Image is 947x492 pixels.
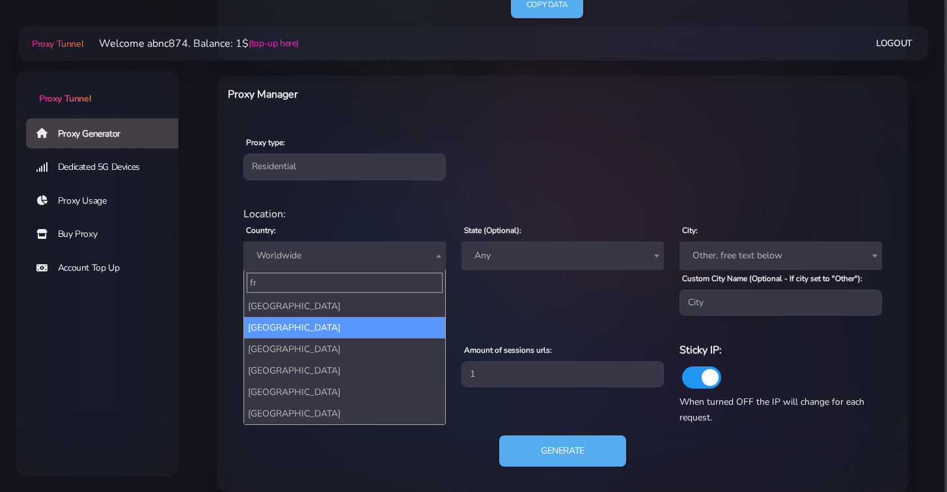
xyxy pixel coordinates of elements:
[679,396,864,424] span: When turned OFF the IP will change for each request.
[246,225,276,236] label: Country:
[244,295,445,317] li: [GEOGRAPHIC_DATA]
[29,33,83,54] a: Proxy Tunnel
[39,92,91,105] span: Proxy Tunnel
[247,273,443,293] input: Search
[682,225,698,236] label: City:
[464,344,552,356] label: Amount of sessions urls:
[464,225,521,236] label: State (Optional):
[228,86,612,103] h6: Proxy Manager
[251,247,438,265] span: Worldwide
[26,219,189,249] a: Buy Proxy
[244,338,445,360] li: [GEOGRAPHIC_DATA]
[26,186,189,216] a: Proxy Usage
[244,360,445,381] li: [GEOGRAPHIC_DATA]
[876,31,913,55] a: Logout
[244,317,445,338] li: [GEOGRAPHIC_DATA]
[246,137,285,148] label: Proxy type:
[243,241,446,270] span: Worldwide
[83,36,299,51] li: Welcome abnc874. Balance: 1$
[687,247,874,265] span: Other, free text below
[26,118,189,148] a: Proxy Generator
[679,241,882,270] span: Other, free text below
[16,71,178,105] a: Proxy Tunnel
[469,247,656,265] span: Any
[244,381,445,403] li: [GEOGRAPHIC_DATA]
[682,273,862,284] label: Custom City Name (Optional - If city set to "Other"):
[26,152,189,182] a: Dedicated 5G Devices
[884,429,931,476] iframe: Webchat Widget
[679,290,882,316] input: City
[32,38,83,50] span: Proxy Tunnel
[244,403,445,424] li: [GEOGRAPHIC_DATA]
[249,36,299,50] a: (top-up here)
[679,342,882,359] h6: Sticky IP:
[26,253,189,283] a: Account Top Up
[236,326,890,342] div: Proxy Settings:
[236,206,890,222] div: Location:
[461,241,664,270] span: Any
[499,435,626,467] button: Generate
